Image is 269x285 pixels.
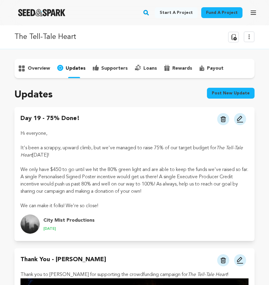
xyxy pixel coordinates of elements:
[236,257,244,264] img: pencil.svg
[14,64,54,73] button: overview
[221,258,226,263] img: trash.svg
[172,65,192,72] p: rewards
[43,226,95,231] p: [DATE]
[14,32,76,43] p: The Tell-Tale Heart
[20,202,249,210] p: We can make it folks! We're so close!
[207,88,255,99] button: Post new update
[131,64,161,73] button: loans
[54,64,89,73] button: updates
[66,65,86,72] p: updates
[20,144,249,159] p: It's been a scrappy, upward climb, but we've managed to raise 75% of our target budget for [DATE]!
[20,130,249,137] p: Hi everyone,
[14,88,53,102] h2: Updates
[207,65,224,72] p: payout
[201,7,242,18] a: Fund a project
[20,255,106,266] h4: Thank You - [PERSON_NAME]
[155,7,198,18] a: Start a project
[89,64,131,73] button: supporters
[20,214,249,234] a: update.author.name Profile
[43,217,95,224] h4: City Mist Productions
[20,166,249,195] p: We only have $450 to go until we hit the 80% green light and are able to keep the funds we've rai...
[196,64,227,73] button: payout
[18,9,65,16] a: Seed&Spark Homepage
[20,214,40,234] img: City%20Mist%20Productions%20Icon.png
[20,114,80,125] h4: Day 19 - 75% Done!
[221,116,226,122] img: trash.svg
[18,9,65,16] img: Seed&Spark Logo Dark Mode
[236,116,244,123] img: pencil.svg
[188,272,227,277] em: The Tell-Tale Heart
[101,65,128,72] p: supporters
[28,65,50,72] p: overview
[143,65,157,72] p: loans
[161,64,196,73] button: rewards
